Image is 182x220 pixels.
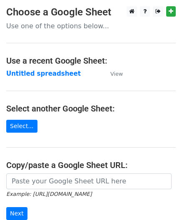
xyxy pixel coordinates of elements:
a: View [102,70,123,77]
h4: Use a recent Google Sheet: [6,56,176,66]
input: Paste your Google Sheet URL here [6,173,172,189]
h3: Choose a Google Sheet [6,6,176,18]
h4: Select another Google Sheet: [6,104,176,114]
small: Example: [URL][DOMAIN_NAME] [6,191,92,197]
input: Next [6,207,27,220]
a: Select... [6,120,37,133]
h4: Copy/paste a Google Sheet URL: [6,160,176,170]
p: Use one of the options below... [6,22,176,30]
a: Untitled spreadsheet [6,70,81,77]
small: View [110,71,123,77]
